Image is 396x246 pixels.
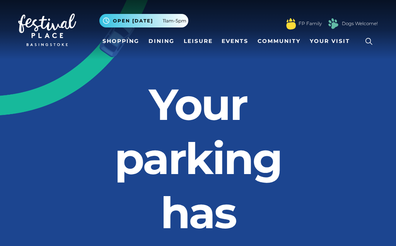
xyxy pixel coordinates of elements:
span: 11am-5pm [163,17,186,24]
button: Open [DATE] 11am-5pm [99,14,188,27]
span: Your Visit [310,37,350,45]
a: Dogs Welcome! [342,20,378,27]
img: Festival Place Logo [18,14,76,46]
a: FP Family [299,20,322,27]
a: Events [218,34,251,48]
a: Leisure [181,34,216,48]
a: Shopping [99,34,142,48]
a: Your Visit [307,34,357,48]
span: Open [DATE] [113,17,153,24]
a: Community [254,34,304,48]
a: Dining [145,34,178,48]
